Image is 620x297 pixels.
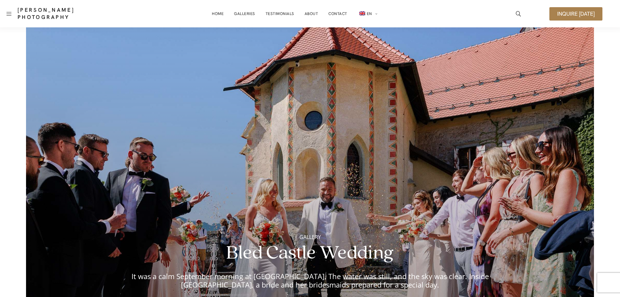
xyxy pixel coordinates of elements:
a: About [305,7,318,20]
p: It was a calm September morning at [GEOGRAPHIC_DATA]. The water was still, and the sky was clear.... [125,272,496,289]
a: Home [212,7,224,20]
span: Inquire [DATE] [557,11,595,17]
a: Galleries [234,7,255,20]
span: EN [367,11,372,16]
a: [PERSON_NAME] Photography [18,7,123,21]
a: Testimonials [266,7,294,20]
h2: Bled Castle Wedding [125,249,496,258]
a: Contact [328,7,347,20]
a: icon-magnifying-glass34 [513,8,524,20]
div: Gallery [125,233,496,241]
a: en_GBEN [358,7,378,21]
img: EN [359,11,365,15]
a: Inquire [DATE] [549,7,602,21]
